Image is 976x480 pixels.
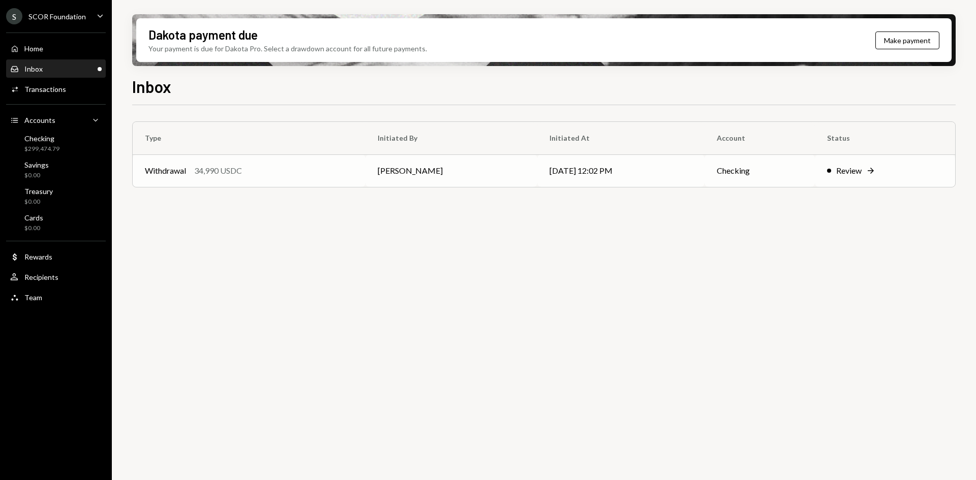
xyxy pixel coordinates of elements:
[6,111,106,129] a: Accounts
[24,134,59,143] div: Checking
[6,184,106,208] a: Treasury$0.00
[705,122,815,154] th: Account
[705,154,815,187] td: Checking
[24,224,43,233] div: $0.00
[836,165,862,177] div: Review
[24,116,55,124] div: Accounts
[6,210,106,235] a: Cards$0.00
[24,85,66,93] div: Transactions
[537,122,705,154] th: Initiated At
[24,213,43,222] div: Cards
[365,122,537,154] th: Initiated By
[365,154,537,187] td: [PERSON_NAME]
[194,165,242,177] div: 34,990 USDC
[6,157,106,182] a: Savings$0.00
[24,161,49,169] div: Savings
[6,288,106,306] a: Team
[875,31,939,49] button: Make payment
[6,39,106,57] a: Home
[24,145,59,153] div: $299,474.79
[6,8,22,24] div: S
[24,171,49,180] div: $0.00
[132,76,171,97] h1: Inbox
[6,268,106,286] a: Recipients
[815,122,955,154] th: Status
[24,293,42,302] div: Team
[148,43,427,54] div: Your payment is due for Dakota Pro. Select a drawdown account for all future payments.
[24,252,52,261] div: Rewards
[24,187,53,196] div: Treasury
[6,131,106,155] a: Checking$299,474.79
[24,198,53,206] div: $0.00
[537,154,705,187] td: [DATE] 12:02 PM
[133,122,365,154] th: Type
[24,65,43,73] div: Inbox
[6,59,106,78] a: Inbox
[24,273,58,281] div: Recipients
[28,12,86,21] div: SCOR Foundation
[6,80,106,98] a: Transactions
[145,165,186,177] div: Withdrawal
[148,26,258,43] div: Dakota payment due
[6,247,106,266] a: Rewards
[24,44,43,53] div: Home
